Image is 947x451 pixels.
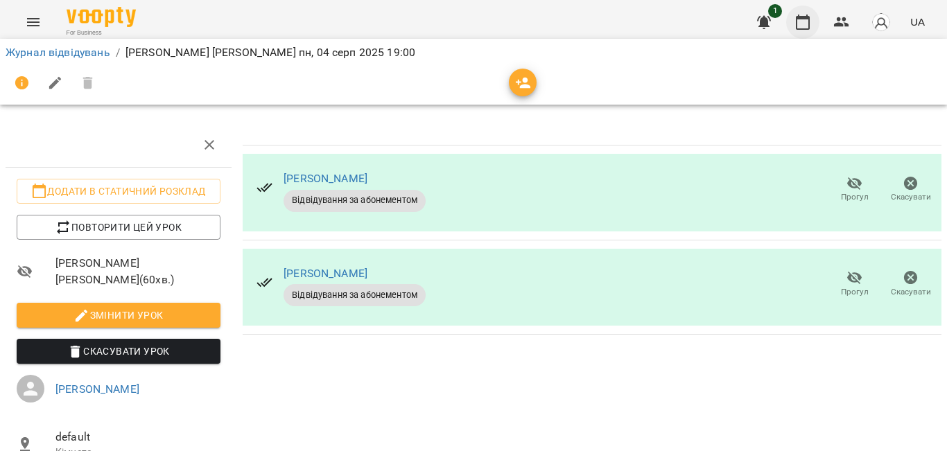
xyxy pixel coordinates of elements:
span: Додати в статичний розклад [28,183,209,200]
a: Журнал відвідувань [6,46,110,59]
img: Voopty Logo [67,7,136,27]
span: Відвідування за абонементом [284,194,426,206]
span: Скасувати Урок [28,343,209,360]
a: [PERSON_NAME] [55,382,139,396]
nav: breadcrumb [6,44,941,61]
span: default [55,429,220,445]
a: [PERSON_NAME] [284,267,367,280]
li: / [116,44,120,61]
button: Прогул [826,170,883,209]
p: [PERSON_NAME] [PERSON_NAME] пн, 04 серп 2025 19:00 [125,44,415,61]
button: Прогул [826,265,883,303]
span: Відвідування за абонементом [284,289,426,301]
span: Прогул [841,191,869,203]
span: Скасувати [891,286,931,298]
span: [PERSON_NAME] [PERSON_NAME] ( 60 хв. ) [55,255,220,288]
button: Змінити урок [17,303,220,328]
button: Повторити цей урок [17,215,220,240]
span: UA [910,15,925,29]
span: 1 [768,4,782,18]
button: UA [905,9,930,35]
img: avatar_s.png [871,12,891,32]
button: Скасувати Урок [17,339,220,364]
span: Повторити цей урок [28,219,209,236]
span: For Business [67,28,136,37]
span: Прогул [841,286,869,298]
span: Скасувати [891,191,931,203]
button: Скасувати [883,170,939,209]
button: Menu [17,6,50,39]
a: [PERSON_NAME] [284,172,367,185]
button: Скасувати [883,265,939,303]
span: Змінити урок [28,307,209,324]
button: Додати в статичний розклад [17,179,220,204]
